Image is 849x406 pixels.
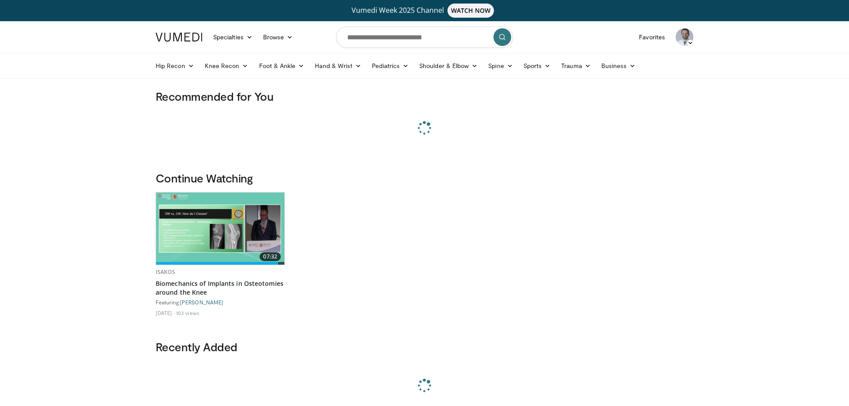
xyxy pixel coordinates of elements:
[596,57,641,75] a: Business
[336,27,513,48] input: Search topics, interventions
[156,193,284,265] a: 07:32
[634,28,670,46] a: Favorites
[199,57,254,75] a: Knee Recon
[483,57,518,75] a: Spine
[447,4,494,18] span: WATCH NOW
[310,57,367,75] a: Hand & Wrist
[176,309,199,316] li: 103 views
[156,268,175,276] a: ISAKOS
[156,340,693,354] h3: Recently Added
[157,4,692,18] a: Vumedi Week 2025 ChannelWATCH NOW
[518,57,556,75] a: Sports
[208,28,258,46] a: Specialties
[156,171,693,185] h3: Continue Watching
[254,57,310,75] a: Foot & Ankle
[260,252,281,261] span: 07:32
[156,309,175,316] li: [DATE]
[156,279,285,297] a: Biomechanics of Implants in Osteotomies around the Knee
[156,89,693,103] h3: Recommended for You
[414,57,483,75] a: Shoulder & Elbow
[156,299,285,306] div: Featuring:
[180,299,223,305] a: [PERSON_NAME]
[258,28,298,46] a: Browse
[156,193,284,265] img: f3766dbe-a26a-4be5-90c7-d402d4bff632.620x360_q85_upscale.jpg
[556,57,596,75] a: Trauma
[367,57,414,75] a: Pediatrics
[150,57,199,75] a: Hip Recon
[156,33,203,42] img: VuMedi Logo
[676,28,693,46] img: Avatar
